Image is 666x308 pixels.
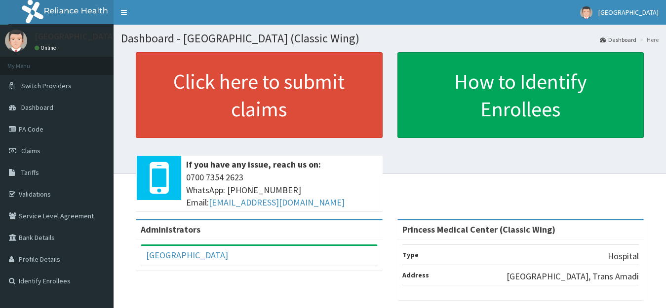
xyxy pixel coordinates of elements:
[35,44,58,51] a: Online
[209,197,345,208] a: [EMAIL_ADDRESS][DOMAIN_NAME]
[21,168,39,177] span: Tariffs
[186,159,321,170] b: If you have any issue, reach us on:
[186,171,378,209] span: 0700 7354 2623 WhatsApp: [PHONE_NUMBER] Email:
[5,30,27,52] img: User Image
[141,224,200,235] b: Administrators
[21,146,40,155] span: Claims
[608,250,639,263] p: Hospital
[402,250,419,259] b: Type
[121,32,659,45] h1: Dashboard - [GEOGRAPHIC_DATA] (Classic Wing)
[402,224,555,235] strong: Princess Medical Center (Classic Wing)
[397,52,644,138] a: How to Identify Enrollees
[21,103,53,112] span: Dashboard
[21,81,72,90] span: Switch Providers
[35,32,116,41] p: [GEOGRAPHIC_DATA]
[598,8,659,17] span: [GEOGRAPHIC_DATA]
[637,35,659,44] li: Here
[136,52,383,138] a: Click here to submit claims
[600,35,636,44] a: Dashboard
[146,249,228,261] a: [GEOGRAPHIC_DATA]
[402,271,429,279] b: Address
[580,6,592,19] img: User Image
[507,270,639,283] p: [GEOGRAPHIC_DATA], Trans Amadi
